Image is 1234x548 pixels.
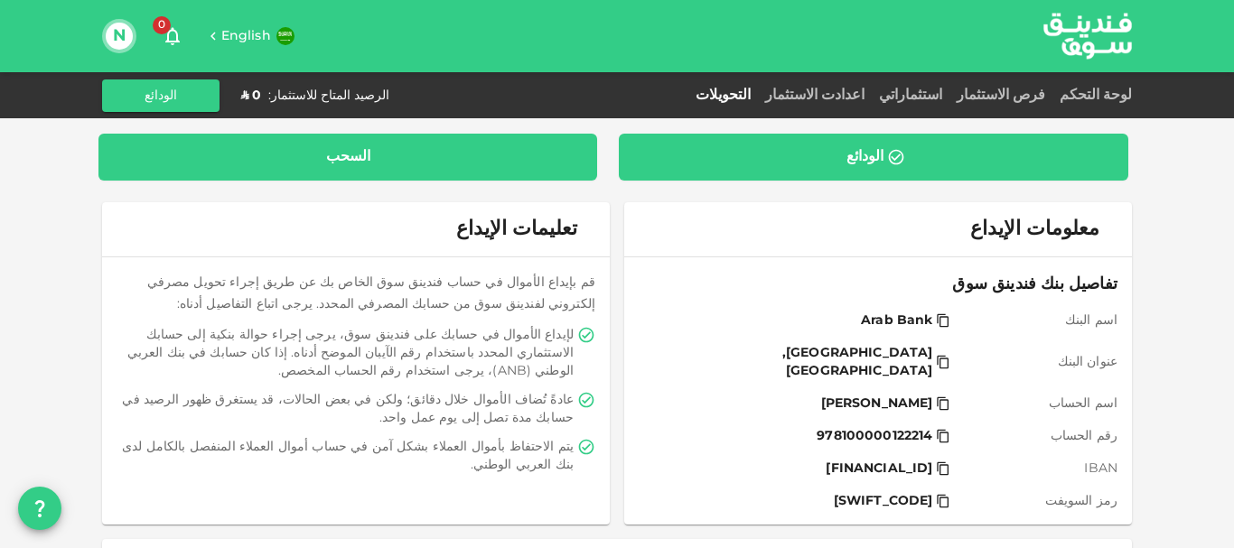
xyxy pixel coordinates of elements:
a: logo [1043,1,1132,70]
span: [GEOGRAPHIC_DATA], [GEOGRAPHIC_DATA] [650,344,932,380]
span: معلومات الإيداع [970,217,1099,242]
span: لإيداع الأموال في حسابك على فندينق سوق، يرجى إجراء حوالة بنكية إلى حسابك الاستثماري المحدد باستخد... [120,326,574,380]
a: فرص الاستثمار [949,88,1052,102]
span: [FINANCIAL_ID] [826,460,932,478]
span: عادةً تُضاف الأموال خلال دقائق؛ ولكن في بعض الحالات، قد يستغرق ظهور الرصيد في حسابك مدة تصل إلى ي... [120,391,574,427]
div: السحب [326,148,370,166]
span: يتم الاحتفاظ بأموال العملاء بشكل آمن في حساب أموال العملاء المنفصل بالكامل لدى بنك العربي الوطني. [120,438,574,474]
span: [SWIFT_CODE] [834,492,933,510]
span: [PERSON_NAME] [821,395,933,413]
span: عنوان البنك [958,353,1117,371]
button: N [106,23,133,50]
span: English [221,30,271,42]
button: 0 [154,18,191,54]
a: لوحة التحكم [1052,88,1132,102]
button: الودائع [102,79,220,112]
span: رقم الحساب [958,427,1117,445]
a: اعدادت الاستثمار [758,88,872,102]
a: التحويلات [688,88,758,102]
img: logo [1020,1,1155,70]
span: 0 [153,16,171,34]
img: flag-sa.b9a346574cdc8950dd34b50780441f57.svg [276,27,294,45]
span: 978100000122214 [817,427,932,445]
button: question [18,487,61,530]
a: الودائع [619,134,1128,181]
span: تعليمات الإيداع [456,217,577,242]
div: الرصيد المتاح للاستثمار : [268,87,389,105]
span: اسم البنك [958,311,1117,330]
div: ʢ 0 [241,87,261,105]
a: استثماراتي [872,88,949,102]
div: الودائع [846,148,883,166]
span: قم بإيداع الأموال في حساب فندينق سوق الخاص بك عن طريق إجراء تحويل مصرفي إلكتروني لفندينق سوق من ح... [147,276,595,311]
span: رمز السويفت [958,492,1117,510]
span: اسم الحساب [958,395,1117,413]
span: IBAN [958,460,1117,478]
a: السحب [98,134,597,181]
span: تفاصيل بنك فندينق سوق [639,272,1117,297]
span: Arab Bank [861,311,932,330]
